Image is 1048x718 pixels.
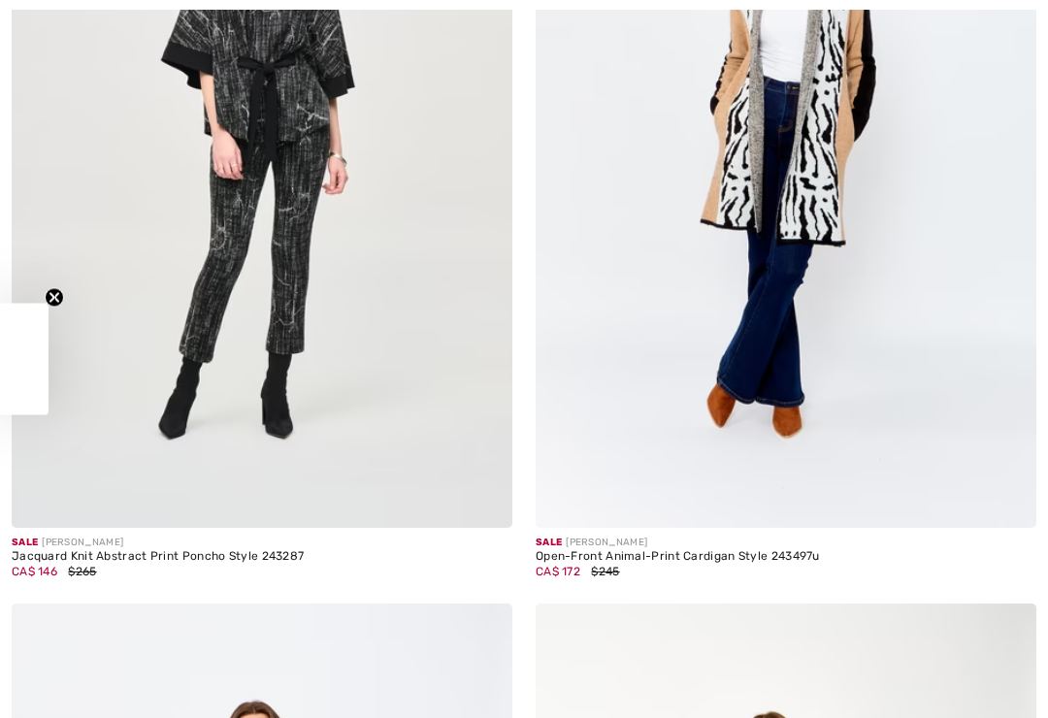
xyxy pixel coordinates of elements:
div: Open-Front Animal-Print Cardigan Style 243497u [536,550,1036,564]
span: Sale [12,537,38,548]
div: [PERSON_NAME] [536,536,1036,550]
span: Sale [536,537,562,548]
span: CA$ 172 [536,565,580,578]
div: [PERSON_NAME] [12,536,512,550]
span: CA$ 146 [12,565,57,578]
div: Jacquard Knit Abstract Print Poncho Style 243287 [12,550,512,564]
button: Close teaser [45,288,64,308]
span: $245 [591,565,619,578]
span: $265 [68,565,96,578]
